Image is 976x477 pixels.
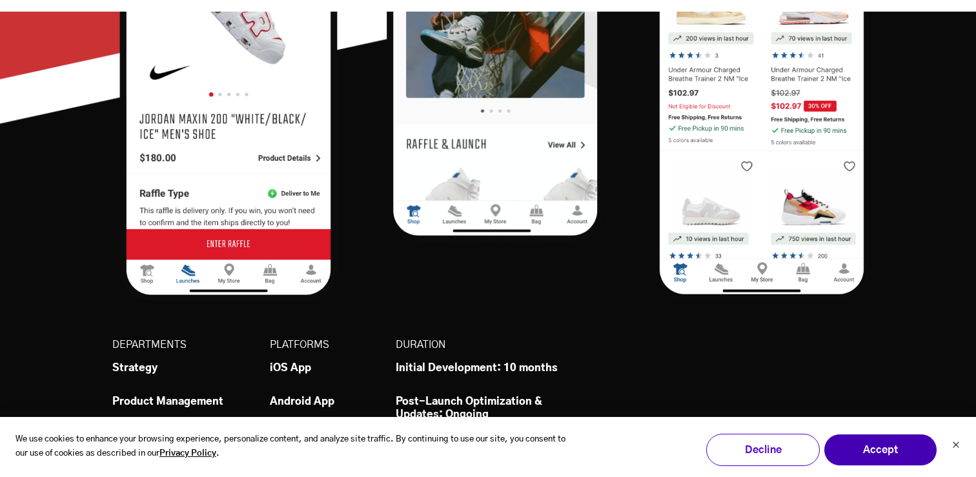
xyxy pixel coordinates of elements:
[270,395,383,408] li: Android App
[952,440,960,453] button: Dismiss cookie banner
[706,434,820,466] button: Decline
[270,339,383,351] h5: PLATFORMS
[824,434,937,466] button: Accept
[112,339,258,351] h5: DEPARTMENTS
[396,395,571,421] li: Post-Launch Optimization & Updates: Ongoing
[112,395,258,408] li: Product Management
[15,432,570,462] p: We use cookies to enhance your browsing experience, personalize content, and analyze site traffic...
[112,361,258,374] li: Strategy
[396,339,571,351] h5: DURATION
[159,447,216,462] a: Privacy Policy
[396,361,571,374] li: Initial Development: 10 months
[270,361,383,374] li: iOS App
